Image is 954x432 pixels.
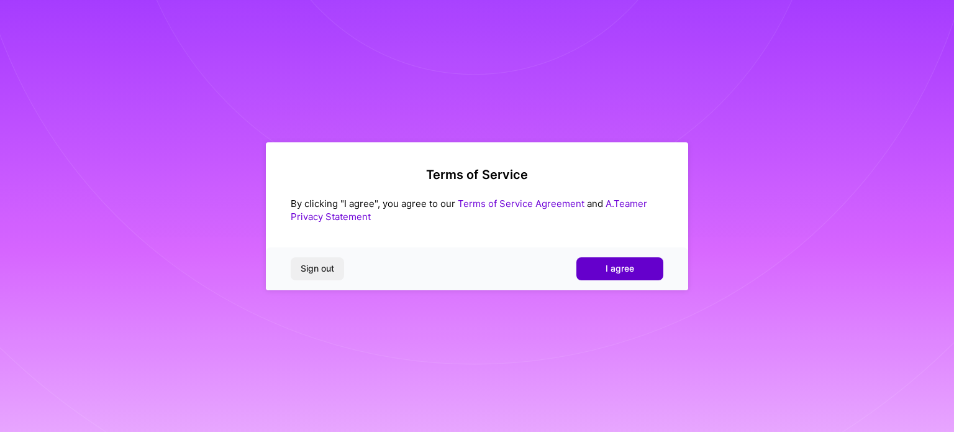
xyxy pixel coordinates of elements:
h2: Terms of Service [291,167,663,182]
button: I agree [576,257,663,280]
a: Terms of Service Agreement [458,198,584,209]
button: Sign out [291,257,344,280]
span: I agree [606,262,634,275]
span: Sign out [301,262,334,275]
div: By clicking "I agree", you agree to our and [291,197,663,223]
